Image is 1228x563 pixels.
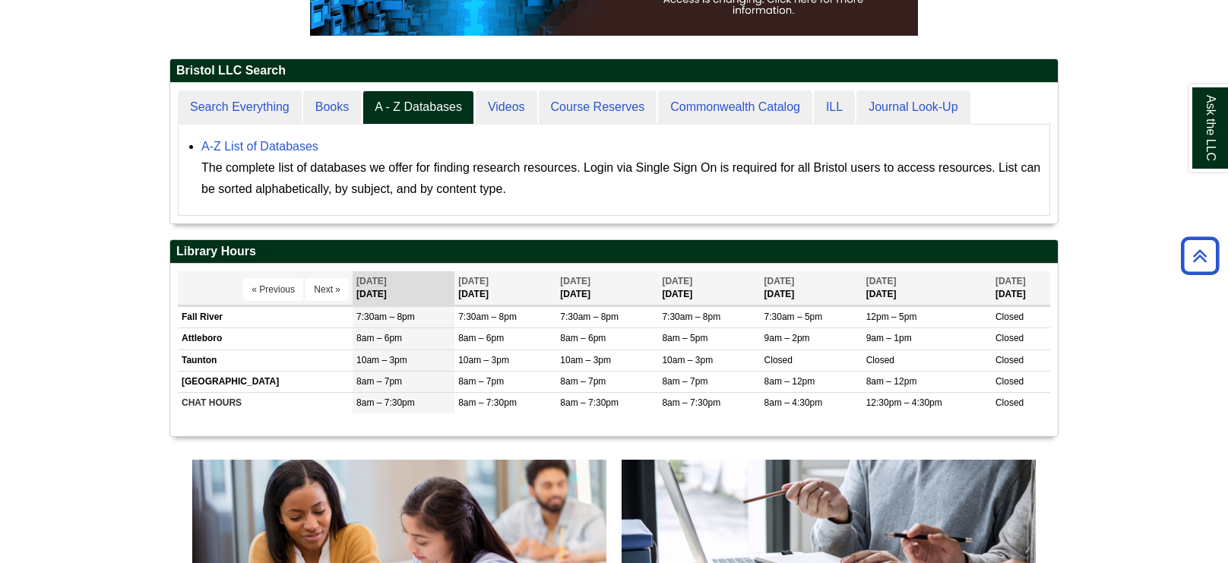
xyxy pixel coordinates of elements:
span: Closed [995,376,1024,387]
span: 8am – 7:30pm [356,397,415,408]
a: Search Everything [178,90,302,125]
span: 10am – 3pm [662,355,713,365]
span: 10am – 3pm [356,355,407,365]
span: [DATE] [764,276,795,286]
span: Closed [995,355,1024,365]
a: ILL [814,90,855,125]
span: [DATE] [866,276,897,286]
a: Videos [476,90,537,125]
span: 9am – 1pm [866,333,912,343]
a: Journal Look-Up [856,90,970,125]
span: 8am – 7pm [560,376,606,387]
span: 8am – 7:30pm [662,397,720,408]
span: 7:30am – 8pm [356,312,415,322]
a: Books [303,90,361,125]
span: 8am – 12pm [866,376,917,387]
button: « Previous [243,278,303,301]
span: 8am – 12pm [764,376,815,387]
span: 7:30am – 8pm [662,312,720,322]
th: [DATE] [556,271,658,305]
span: 10am – 3pm [560,355,611,365]
span: 8am – 6pm [458,333,504,343]
span: 8am – 7pm [356,376,402,387]
span: Closed [866,355,894,365]
td: Fall River [178,307,353,328]
a: Commonwealth Catalog [658,90,812,125]
span: Closed [995,397,1024,408]
th: [DATE] [761,271,862,305]
span: 8am – 7:30pm [560,397,619,408]
th: [DATE] [658,271,760,305]
span: 8am – 5pm [662,333,707,343]
span: 7:30am – 8pm [458,312,517,322]
span: Closed [995,312,1024,322]
span: 12:30pm – 4:30pm [866,397,942,408]
span: 8am – 6pm [560,333,606,343]
span: 8am – 4:30pm [764,397,823,408]
th: [DATE] [992,271,1050,305]
span: Closed [764,355,793,365]
span: 8am – 7pm [458,376,504,387]
button: Next » [305,278,349,301]
span: 12pm – 5pm [866,312,917,322]
a: A-Z List of Databases [201,140,318,153]
span: 8am – 7:30pm [458,397,517,408]
span: [DATE] [662,276,692,286]
span: 7:30am – 5pm [764,312,823,322]
th: [DATE] [454,271,556,305]
th: [DATE] [353,271,454,305]
span: [DATE] [356,276,387,286]
span: 8am – 6pm [356,333,402,343]
span: 10am – 3pm [458,355,509,365]
th: [DATE] [862,271,992,305]
h2: Bristol LLC Search [170,59,1058,83]
span: Closed [995,333,1024,343]
td: [GEOGRAPHIC_DATA] [178,371,353,392]
span: 7:30am – 8pm [560,312,619,322]
td: CHAT HOURS [178,392,353,413]
span: 9am – 2pm [764,333,810,343]
span: [DATE] [560,276,590,286]
div: The complete list of databases we offer for finding research resources. Login via Single Sign On ... [201,157,1042,200]
a: Course Reserves [539,90,657,125]
td: Taunton [178,350,353,371]
span: [DATE] [995,276,1026,286]
span: [DATE] [458,276,489,286]
h2: Library Hours [170,240,1058,264]
a: A - Z Databases [362,90,474,125]
a: Back to Top [1176,245,1224,266]
td: Attleboro [178,328,353,350]
span: 8am – 7pm [662,376,707,387]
